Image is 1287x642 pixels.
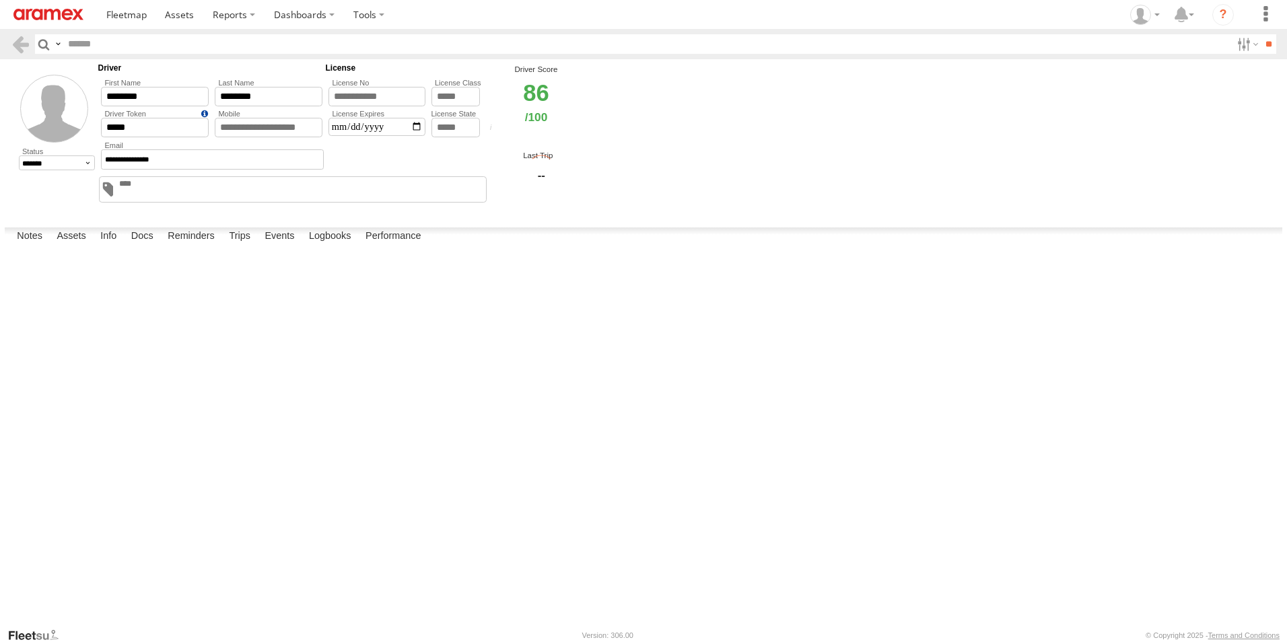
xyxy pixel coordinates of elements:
div: Average score based on the driver's last 7 days trips / Max score during the same period. [486,124,506,134]
label: Logbooks [302,227,358,246]
label: Search Query [53,34,63,54]
div: 86 [486,75,587,134]
div: Emad Mabrouk [1125,5,1164,25]
label: Events [258,227,301,246]
label: Search Filter Options [1232,34,1261,54]
a: Terms and Conditions [1208,631,1280,639]
img: aramex-logo.svg [13,9,83,20]
div: © Copyright 2025 - [1146,631,1280,639]
h5: License [326,63,484,73]
label: Docs [125,227,160,246]
label: Trips [222,227,257,246]
i: ? [1212,4,1234,26]
label: Assets [50,227,92,246]
span: -- [496,168,586,184]
label: Reminders [161,227,221,246]
div: Version: 306.00 [582,631,633,639]
a: Back to previous Page [11,34,30,54]
label: Driver ID is a unique identifier of your choosing, e.g. Employee No., Licence Number [101,110,209,118]
label: Notes [10,227,49,246]
h5: Driver [98,63,326,73]
label: Info [94,227,123,246]
a: Visit our Website [7,629,69,642]
label: Performance [359,227,428,246]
